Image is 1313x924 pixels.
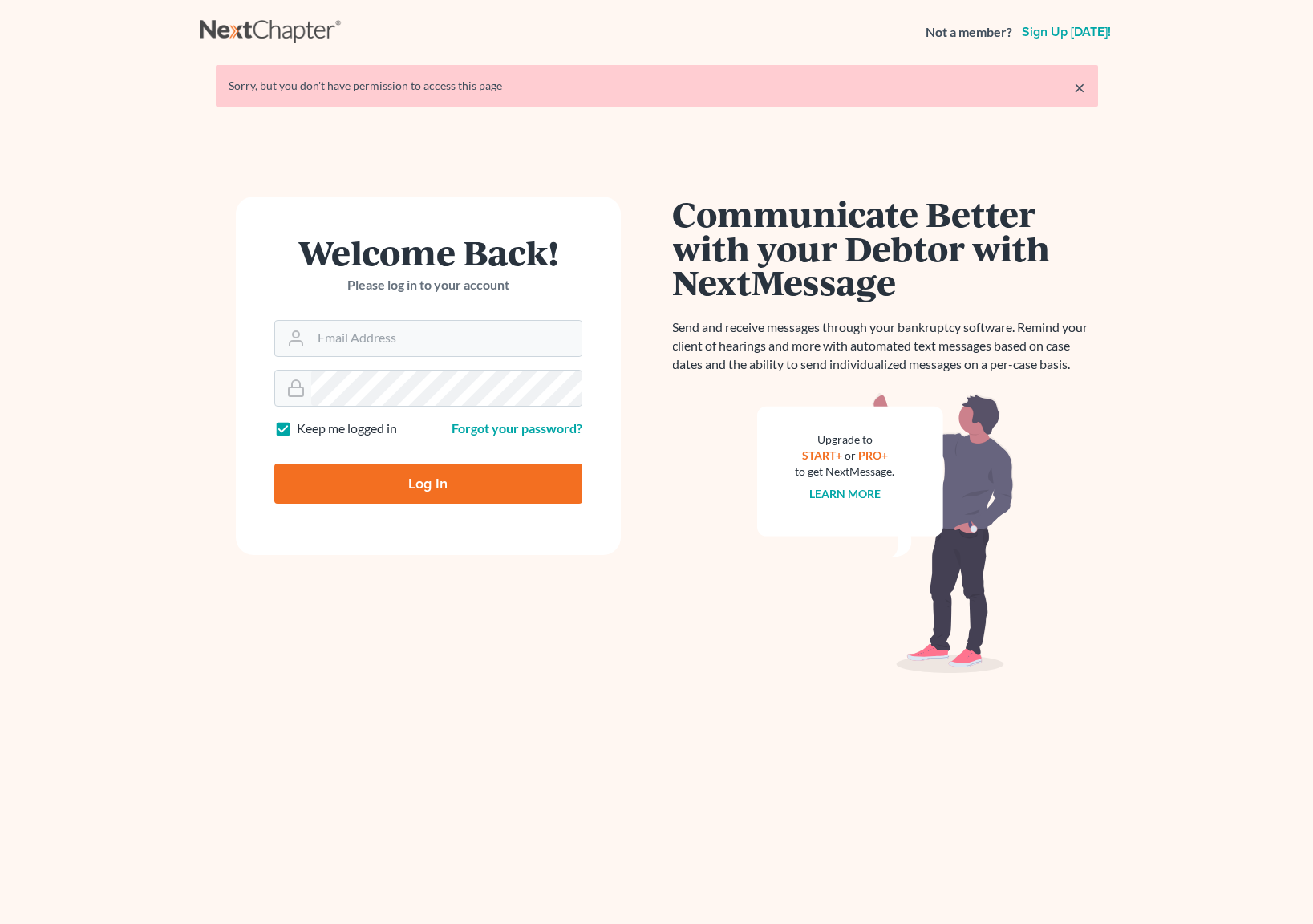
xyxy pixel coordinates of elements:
[274,235,582,269] h1: Welcome Back!
[311,321,582,356] input: Email Address
[796,464,895,480] div: to get NextMessage.
[452,420,582,436] a: Forgot your password?
[845,448,856,462] span: or
[297,419,397,438] label: Keep me logged in
[1019,26,1114,38] a: Sign up [DATE]!
[796,432,895,448] div: Upgrade to
[229,78,1085,94] div: Sorry, but you don't have permission to access this page
[926,23,1012,42] strong: Not a member?
[802,448,842,462] a: START+
[1074,78,1085,97] a: ×
[673,318,1098,374] p: Send and receive messages through your bankruptcy software. Remind your client of hearings and mo...
[274,464,582,504] input: Log In
[274,276,582,294] p: Please log in to your account
[673,197,1098,299] h1: Communicate Better with your Debtor with NextMessage
[757,393,1014,674] img: nextmessage_bg-59042aed3d76b12b5cd301f8e5b87938c9018125f34e5fa2b7a6b67550977c72.svg
[858,448,888,462] a: PRO+
[809,487,881,500] a: Learn more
